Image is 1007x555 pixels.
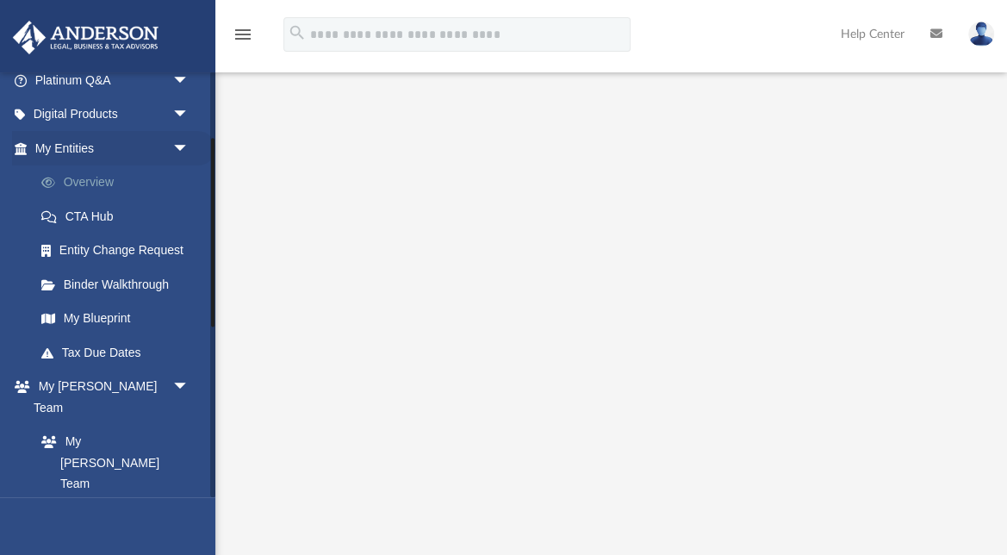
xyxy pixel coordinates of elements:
[24,425,198,502] a: My [PERSON_NAME] Team
[8,21,164,54] img: Anderson Advisors Platinum Portal
[172,63,207,98] span: arrow_drop_down
[968,22,994,47] img: User Pic
[288,23,307,42] i: search
[12,370,207,425] a: My [PERSON_NAME] Teamarrow_drop_down
[24,199,215,234] a: CTA Hub
[24,302,207,336] a: My Blueprint
[12,97,215,132] a: Digital Productsarrow_drop_down
[233,24,253,45] i: menu
[233,33,253,45] a: menu
[172,131,207,166] span: arrow_drop_down
[24,234,215,268] a: Entity Change Request
[24,165,215,200] a: Overview
[24,335,215,370] a: Tax Due Dates
[24,267,215,302] a: Binder Walkthrough
[12,131,215,165] a: My Entitiesarrow_drop_down
[172,370,207,405] span: arrow_drop_down
[12,63,215,97] a: Platinum Q&Aarrow_drop_down
[172,97,207,133] span: arrow_drop_down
